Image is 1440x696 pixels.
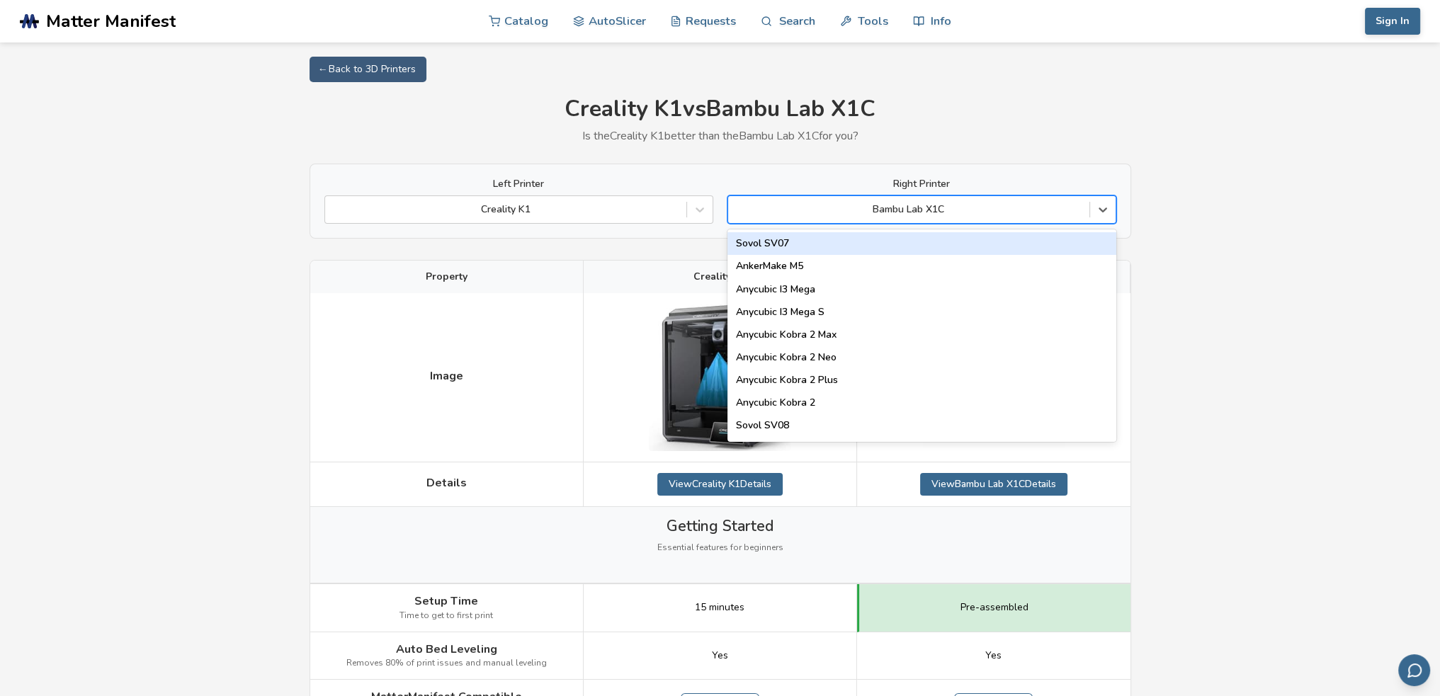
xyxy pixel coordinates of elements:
[727,301,1116,324] div: Anycubic I3 Mega S
[1398,654,1430,686] button: Send feedback via email
[727,392,1116,414] div: Anycubic Kobra 2
[324,178,713,190] label: Left Printer
[727,437,1116,460] div: Creality Hi
[985,650,1002,661] span: Yes
[727,255,1116,278] div: AnkerMake M5
[399,611,493,621] span: Time to get to first print
[695,602,744,613] span: 15 minutes
[693,271,746,283] span: Creality K1
[920,473,1067,496] a: ViewBambu Lab X1CDetails
[727,369,1116,392] div: Anycubic Kobra 2 Plus
[735,204,738,215] input: Bambu Lab X1CSovol SV07AnkerMake M5Anycubic I3 MegaAnycubic I3 Mega SAnycubic Kobra 2 MaxAnycubic...
[960,602,1028,613] span: Pre-assembled
[712,650,728,661] span: Yes
[727,178,1116,190] label: Right Printer
[310,57,426,82] a: ← Back to 3D Printers
[727,278,1116,301] div: Anycubic I3 Mega
[414,595,478,607] span: Setup Time
[396,643,497,656] span: Auto Bed Leveling
[727,346,1116,369] div: Anycubic Kobra 2 Neo
[657,473,783,496] a: ViewCreality K1Details
[1365,8,1420,35] button: Sign In
[426,271,467,283] span: Property
[426,477,467,489] span: Details
[310,130,1131,142] p: Is the Creality K1 better than the Bambu Lab X1C for you?
[310,96,1131,122] h1: Creality K1 vs Bambu Lab X1C
[332,204,335,215] input: Creality K1
[657,543,783,553] span: Essential features for beginners
[346,658,547,668] span: Removes 80% of print issues and manual leveling
[46,11,176,31] span: Matter Manifest
[727,232,1116,255] div: Sovol SV07
[430,370,463,382] span: Image
[667,518,773,535] span: Getting Started
[727,324,1116,346] div: Anycubic Kobra 2 Max
[649,304,790,451] img: Creality K1
[727,414,1116,437] div: Sovol SV08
